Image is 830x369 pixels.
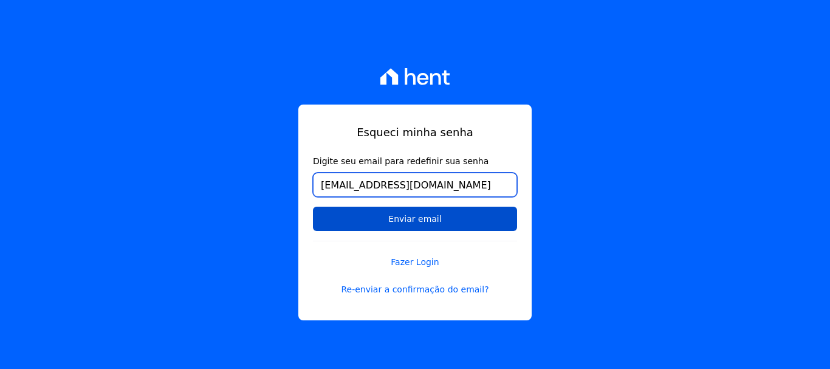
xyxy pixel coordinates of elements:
[313,124,517,140] h1: Esqueci minha senha
[313,173,517,197] input: Email
[313,283,517,296] a: Re-enviar a confirmação do email?
[313,241,517,269] a: Fazer Login
[313,207,517,231] input: Enviar email
[313,155,517,168] label: Digite seu email para redefinir sua senha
